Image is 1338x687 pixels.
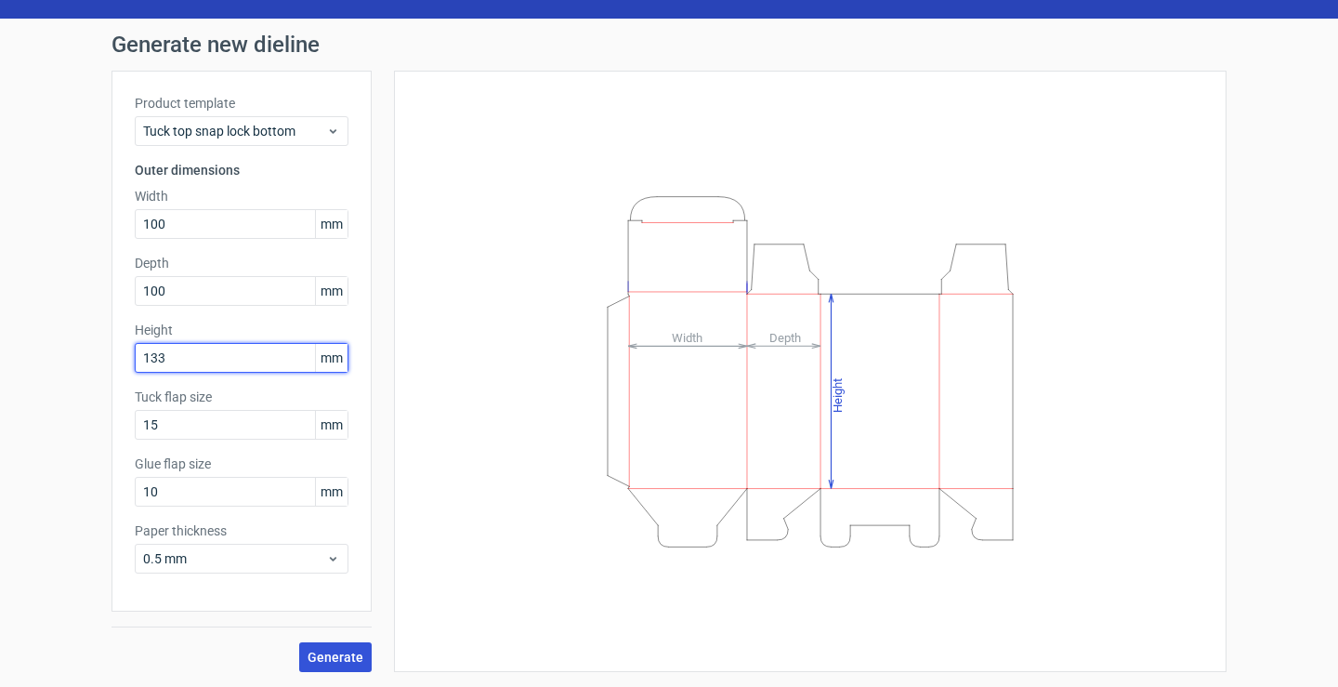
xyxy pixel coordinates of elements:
tspan: Depth [769,330,801,344]
span: 0.5 mm [143,549,326,568]
span: Tuck top snap lock bottom [143,122,326,140]
label: Depth [135,254,348,272]
span: mm [315,411,348,439]
label: Product template [135,94,348,112]
h3: Outer dimensions [135,161,348,179]
span: mm [315,277,348,305]
label: Width [135,187,348,205]
h1: Generate new dieline [111,33,1226,56]
label: Height [135,321,348,339]
span: mm [315,478,348,506]
label: Paper thickness [135,522,348,540]
tspan: Width [672,330,702,344]
button: Generate [299,642,372,672]
label: Tuck flap size [135,388,348,406]
span: mm [315,210,348,238]
tspan: Height [831,377,845,412]
span: Generate [308,651,363,664]
label: Glue flap size [135,455,348,473]
span: mm [315,344,348,372]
